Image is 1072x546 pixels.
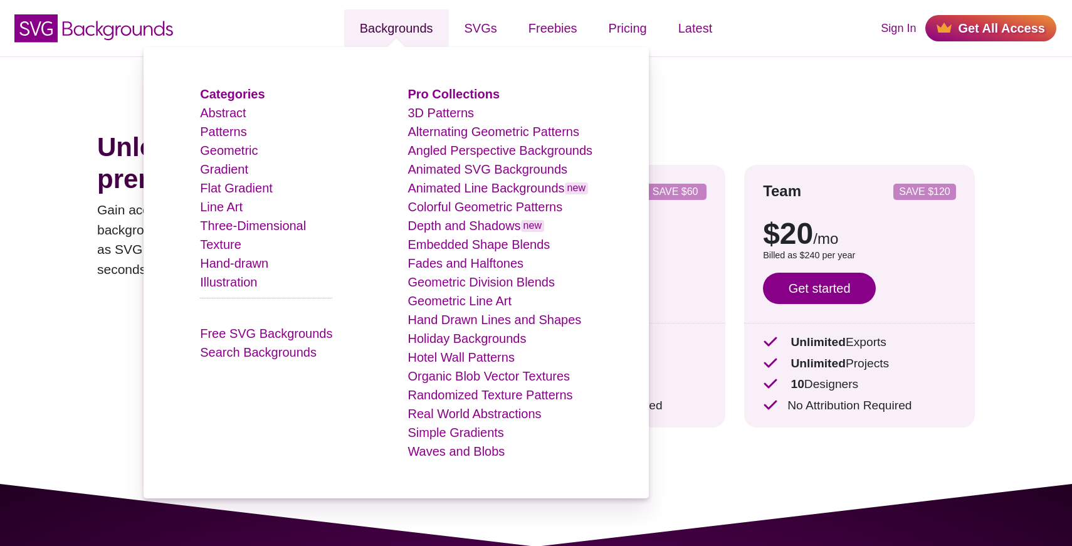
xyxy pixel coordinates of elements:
strong: Unlimited [791,357,845,370]
a: Hand-drawn [200,256,268,270]
a: Waves and Blobs [407,444,505,458]
strong: Team [763,182,801,199]
a: Pro Collections [407,87,500,101]
a: Embedded Shape Blends [407,238,550,251]
a: Fades and Halftones [407,256,523,270]
p: Designers [763,375,956,394]
a: Freebies [513,9,593,47]
a: Three-Dimensional [200,219,306,233]
a: Animated Line Backgroundsnew [407,181,588,195]
a: Real World Abstractions [407,407,541,421]
a: Abstract [200,106,246,120]
strong: Unlimited [791,335,845,349]
a: Geometric [200,144,258,157]
a: Holiday Backgrounds [407,332,526,345]
a: Animated SVG Backgrounds [407,162,567,176]
span: new [565,182,588,194]
p: Projects [763,355,956,373]
span: new [521,220,544,232]
a: Get All Access [925,15,1056,41]
a: Geometric Division Blends [407,275,555,289]
p: No Attribution Required [763,397,956,415]
a: Sign In [881,20,916,37]
a: Organic Blob Vector Textures [407,369,570,383]
span: /mo [813,230,838,247]
p: $20 [763,219,956,249]
a: Alternating Geometric Patterns [407,125,579,139]
a: Randomized Texture Patterns [407,388,572,402]
a: Geometric Line Art [407,294,512,308]
a: Depth and Shadowsnew [407,219,544,233]
a: Free SVG Backgrounds [200,327,332,340]
a: Get started [763,273,876,304]
a: Angled Perspective Backgrounds [407,144,592,157]
a: Illustration [200,275,257,289]
a: Latest [663,9,728,47]
a: Colorful Geometric Patterns [407,200,562,214]
a: Pricing [593,9,663,47]
a: SVGs [449,9,513,47]
a: Gradient [200,162,248,176]
p: SAVE $120 [898,187,951,197]
a: Texture [200,238,241,251]
a: Backgrounds [344,9,449,47]
p: Billed as $240 per year [763,249,956,263]
p: SAVE $60 [649,187,702,197]
a: 3D Patterns [407,106,474,120]
a: Categories [200,87,265,101]
h1: Unlock access to all our premium graphics [97,132,457,195]
a: Hotel Wall Patterns [407,350,514,364]
a: Hand Drawn Lines and Shapes [407,313,581,327]
p: Exports [763,333,956,352]
a: Simple Gradients [407,426,503,439]
a: Patterns [200,125,246,139]
a: Line Art [200,200,243,214]
p: Gain access to thousands of premium SVGs, including backgrounds, icons, doodles, and more. Everyt... [97,200,457,279]
a: Flat Gradient [200,181,273,195]
strong: 10 [791,377,804,391]
a: Search Backgrounds [200,345,317,359]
